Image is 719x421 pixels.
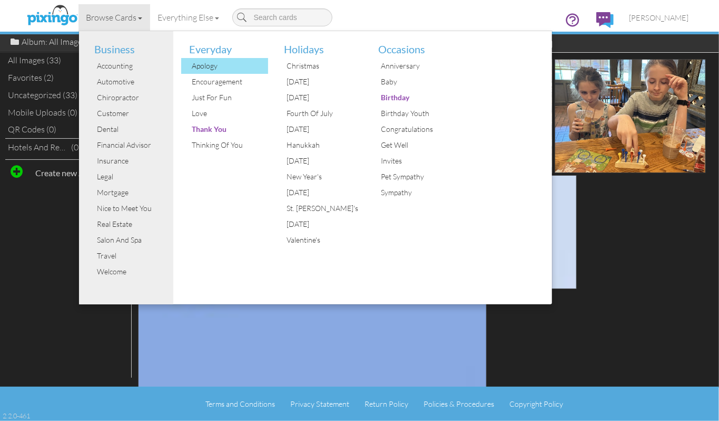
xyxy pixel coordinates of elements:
div: All Images (33) [5,52,126,69]
a: [DATE] [276,153,363,169]
div: Love [189,106,268,121]
a: Love [181,106,268,121]
a: Get Well [370,137,457,153]
a: [DATE] [276,90,363,106]
img: 20250810-211854-b936e6c7a41c-500.jpg [555,59,706,173]
div: Thinking Of You [189,137,268,153]
img: pixingo logo [24,3,80,29]
div: Apology [189,58,268,74]
a: Invites [370,153,457,169]
div: Just For Fun [189,90,268,106]
a: Mortgage [87,185,174,200]
div: Get Well [378,137,457,153]
div: Dental [95,121,174,137]
div: Travel [95,248,174,264]
a: Financial Advisor [87,137,174,153]
a: Return Policy [365,399,408,408]
a: Travel [87,248,174,264]
div: Encouragement [189,74,268,90]
div: Hanukkah [284,137,363,153]
a: Pet Sympathy [370,169,457,185]
div: Insurance [95,153,174,169]
div: Album: All Images (33) [11,34,117,49]
a: Hanukkah [276,137,363,153]
a: [PERSON_NAME] [622,4,697,31]
a: Browse Cards [78,4,150,31]
span: [PERSON_NAME] [629,13,689,22]
div: Uncategorized (33) [5,87,126,104]
div: Anniversary [378,58,457,74]
div: 2.2.0-461 [3,411,30,420]
a: [DATE] [276,74,363,90]
a: Dental [87,121,174,137]
a: Anniversary [370,58,457,74]
div: Valentine's [284,232,363,248]
div: Sympathy [378,185,457,200]
div: Mortgage [95,185,174,200]
a: St. [PERSON_NAME]'s [276,200,363,216]
a: Chiropractor [87,90,174,106]
a: Encouragement [181,74,268,90]
div: Christmas [284,58,363,74]
li: Holidays [276,31,363,59]
div: [DATE] [284,74,363,90]
div: New Year's [284,169,363,185]
strong: Create new Album [35,168,103,178]
a: [DATE] [276,121,363,137]
a: Sympathy [370,185,457,200]
div: Welcome [95,264,174,280]
div: Hotels and Resort visits [8,141,68,154]
a: Privacy Statement [290,399,349,408]
a: Nice to Meet You [87,200,174,216]
a: Just For Fun [181,90,268,106]
div: Chiropractor [95,90,174,106]
a: Birthday Youth [370,106,457,121]
div: (0) [71,141,81,154]
a: Thank You [181,121,268,137]
li: Everyday [181,31,268,59]
a: [DATE] [276,216,363,232]
a: Legal [87,169,174,185]
a: Real Estate [87,216,174,232]
div: Birthday Youth [378,106,457,121]
a: Thinking Of You [181,137,268,153]
div: Baby [378,74,457,90]
div: Mobile Uploads (0) [5,104,126,121]
a: Christmas [276,58,363,74]
input: Search cards [232,8,332,26]
a: Birthday [370,90,457,106]
a: Accounting [87,58,174,74]
div: Real Estate [95,216,174,232]
a: Terms and Conditions [205,399,275,408]
img: comments.svg [596,12,614,28]
div: Accounting [95,58,174,74]
li: Business [87,31,174,59]
a: Apology [181,58,268,74]
div: Automotive [95,74,174,90]
div: Salon And Spa [95,232,174,248]
div: Invites [378,153,457,169]
a: Copyright Policy [509,399,563,408]
a: Valentine's [276,232,363,248]
a: Everything Else [150,4,227,31]
a: Fourth Of July [276,106,363,121]
div: Thank You [189,121,268,137]
a: Salon And Spa [87,232,174,248]
a: Customer [87,106,174,121]
div: [DATE] [284,216,363,232]
div: [DATE] [284,121,363,137]
div: Birthday [378,90,457,106]
a: Automotive [87,74,174,90]
div: [DATE] [284,153,363,169]
div: Congratulations [378,121,457,137]
div: QR Codes (0) [5,121,126,138]
div: St. [PERSON_NAME]'s [284,200,363,216]
a: Welcome [87,264,174,280]
div: [DATE] [284,185,363,200]
div: Pet Sympathy [378,169,457,185]
a: Insurance [87,153,174,169]
a: New Year's [276,169,363,185]
div: Financial Advisor [95,137,174,153]
a: Policies & Procedures [423,399,494,408]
